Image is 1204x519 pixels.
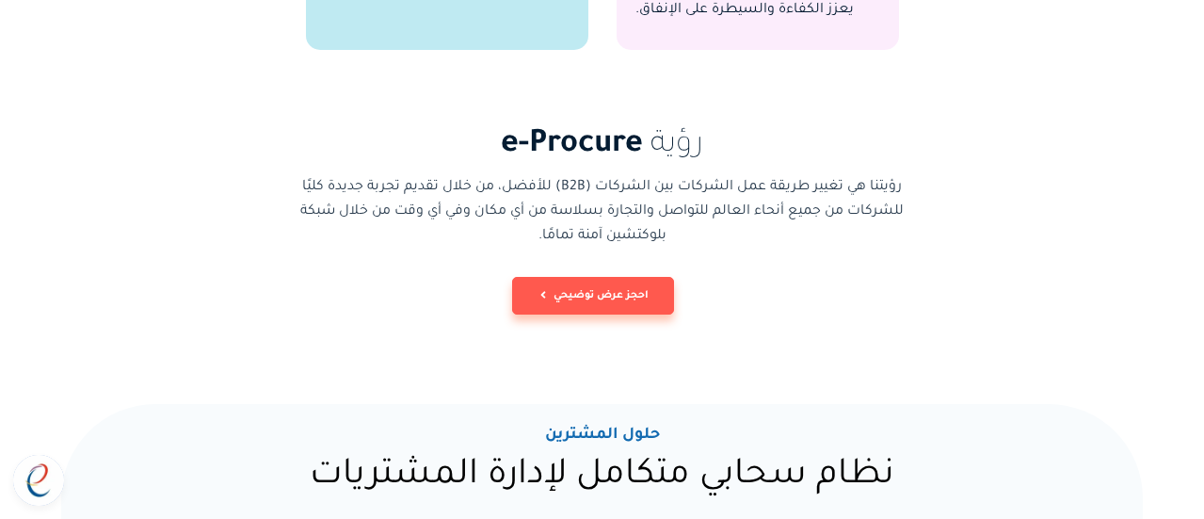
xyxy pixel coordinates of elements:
[501,129,643,163] span: e-Procure
[310,423,894,448] a: حلول المشترين
[512,277,674,315] button: احجز عرض توضيحي
[13,455,64,506] a: دردشة مفتوحة
[235,125,970,167] h2: رؤية
[273,176,932,249] p: رؤيتنا هي تغيير طريقة عمل الشركات بين الشركات (B2B) للأفضل، من خلال تقديم تجربة جديدة كليًا للشرك...
[310,448,894,505] p: نظام سحابي متكامل لإدارة المشتريات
